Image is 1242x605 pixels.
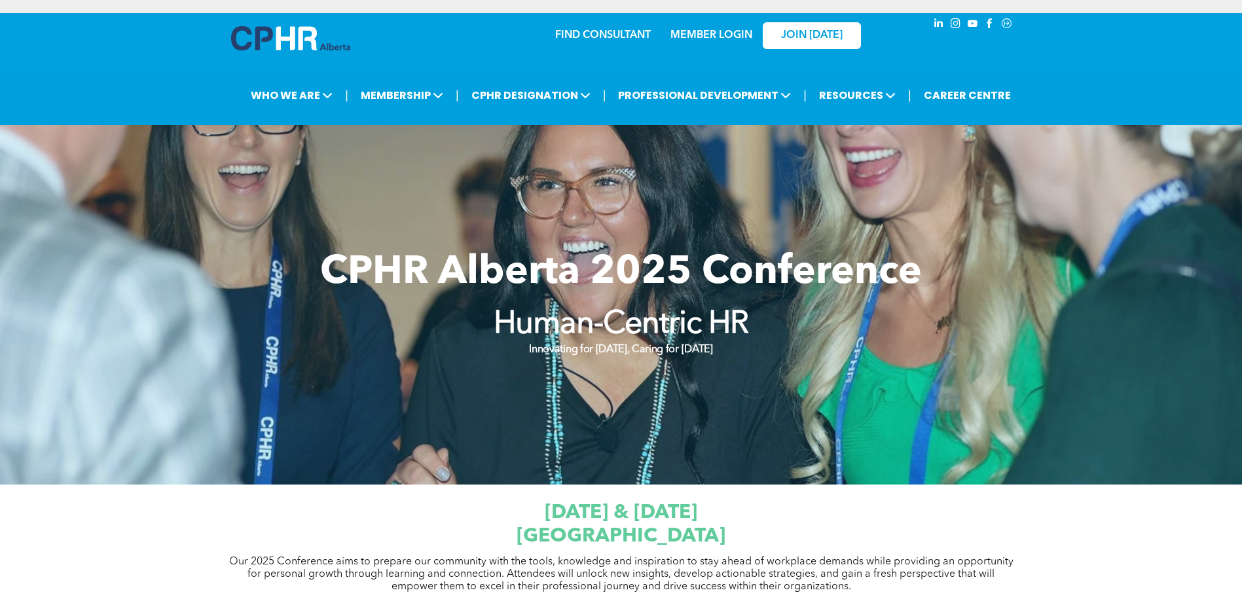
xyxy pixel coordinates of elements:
span: CPHR DESIGNATION [467,83,594,107]
a: youtube [966,16,980,34]
span: Our 2025 Conference aims to prepare our community with the tools, knowledge and inspiration to st... [229,557,1014,592]
span: PROFESSIONAL DEVELOPMENT [614,83,795,107]
a: JOIN [DATE] [763,22,861,49]
a: FIND CONSULTANT [555,30,651,41]
img: A blue and white logo for cp alberta [231,26,350,50]
span: RESOURCES [815,83,900,107]
a: MEMBER LOGIN [670,30,752,41]
a: instagram [949,16,963,34]
span: MEMBERSHIP [357,83,447,107]
span: CPHR Alberta 2025 Conference [320,253,922,293]
a: CAREER CENTRE [920,83,1015,107]
a: facebook [983,16,997,34]
li: | [456,82,459,109]
li: | [603,82,606,109]
li: | [803,82,807,109]
a: Social network [1000,16,1014,34]
span: WHO WE ARE [247,83,337,107]
li: | [345,82,348,109]
li: | [908,82,911,109]
strong: Innovating for [DATE], Caring for [DATE] [529,344,712,355]
a: linkedin [932,16,946,34]
span: [GEOGRAPHIC_DATA] [517,526,725,546]
strong: Human-Centric HR [494,309,749,340]
span: [DATE] & [DATE] [545,503,697,522]
span: JOIN [DATE] [781,29,843,42]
